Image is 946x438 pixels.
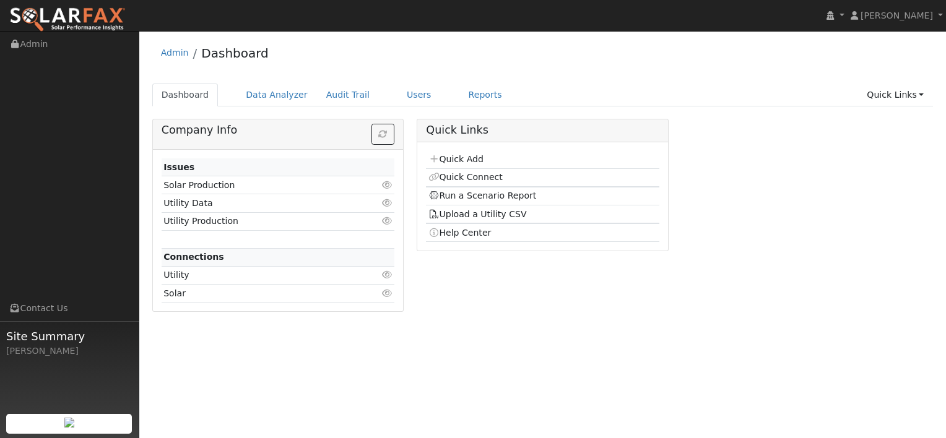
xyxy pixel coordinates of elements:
[162,176,357,194] td: Solar Production
[381,181,393,189] i: Click to view
[428,172,503,182] a: Quick Connect
[857,84,933,106] a: Quick Links
[861,11,933,20] span: [PERSON_NAME]
[163,162,194,172] strong: Issues
[6,345,132,358] div: [PERSON_NAME]
[162,266,357,284] td: Utility
[381,289,393,298] i: Click to view
[236,84,317,106] a: Data Analyzer
[428,228,492,238] a: Help Center
[381,199,393,207] i: Click to view
[317,84,379,106] a: Audit Trail
[428,191,537,200] a: Run a Scenario Report
[162,212,357,230] td: Utility Production
[397,84,441,106] a: Users
[428,209,527,219] a: Upload a Utility CSV
[9,7,126,33] img: SolarFax
[381,217,393,225] i: Click to view
[162,285,357,303] td: Solar
[162,194,357,212] td: Utility Data
[459,84,511,106] a: Reports
[161,48,189,58] a: Admin
[428,154,484,164] a: Quick Add
[163,252,224,262] strong: Connections
[381,270,393,279] i: Click to view
[162,124,394,137] h5: Company Info
[152,84,219,106] a: Dashboard
[201,46,269,61] a: Dashboard
[64,418,74,427] img: retrieve
[426,124,659,137] h5: Quick Links
[6,328,132,345] span: Site Summary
